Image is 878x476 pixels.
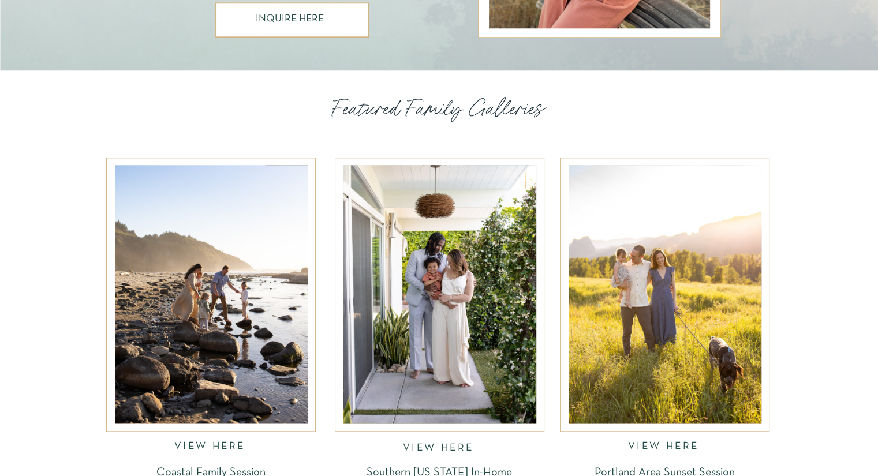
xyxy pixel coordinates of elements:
[628,441,702,455] a: VIEW HERE
[403,443,477,453] a: VIEW HERE
[575,467,754,476] a: Portland Area Sunset Session
[174,441,248,455] a: VIEW HERE
[332,95,547,121] p: Featured Family Galleries
[256,14,328,26] a: INQUIRE HERE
